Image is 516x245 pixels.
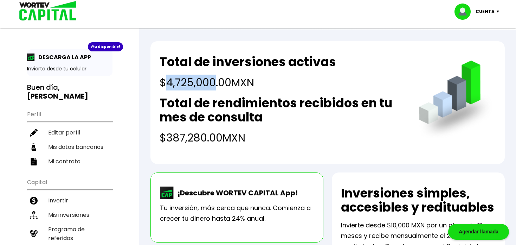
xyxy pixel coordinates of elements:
[160,130,405,146] h4: $387,280.00 MXN
[341,186,496,214] h2: Inversiones simples, accesibles y redituables
[160,55,336,69] h2: Total de inversiones activas
[27,83,112,101] h3: Buen día,
[27,125,112,140] a: Editar perfil
[160,75,336,90] h4: $4,725,000.00 MXN
[27,208,112,222] a: Mis inversiones
[30,129,38,137] img: editar-icon.952d3147.svg
[160,187,174,199] img: wortev-capital-app-icon
[30,197,38,205] img: invertir-icon.b3b967d7.svg
[174,188,298,198] p: ¡Descubre WORTEV CAPITAL App!
[27,91,88,101] b: [PERSON_NAME]
[35,53,91,62] p: DESCARGA LA APP
[27,54,35,61] img: app-icon
[88,42,123,51] div: ¡Ya disponible!
[476,6,495,17] p: Cuenta
[160,203,314,224] p: Tu inversión, más cerca que nunca. Comienza a crecer tu dinero hasta 24% anual.
[495,11,504,13] img: icon-down
[454,4,476,20] img: profile-image
[30,211,38,219] img: inversiones-icon.6695dc30.svg
[30,158,38,165] img: contrato-icon.f2db500c.svg
[27,193,112,208] a: Invertir
[27,140,112,154] a: Mis datos bancarios
[160,96,405,124] h2: Total de rendimientos recibidos en tu mes de consulta
[30,143,38,151] img: datos-icon.10cf9172.svg
[27,106,112,169] ul: Perfil
[30,230,38,238] img: recomiendanos-icon.9b8e9327.svg
[27,65,112,73] p: Invierte desde tu celular
[416,61,496,140] img: grafica.516fef24.png
[448,224,509,240] div: Agendar llamada
[27,154,112,169] a: Mi contrato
